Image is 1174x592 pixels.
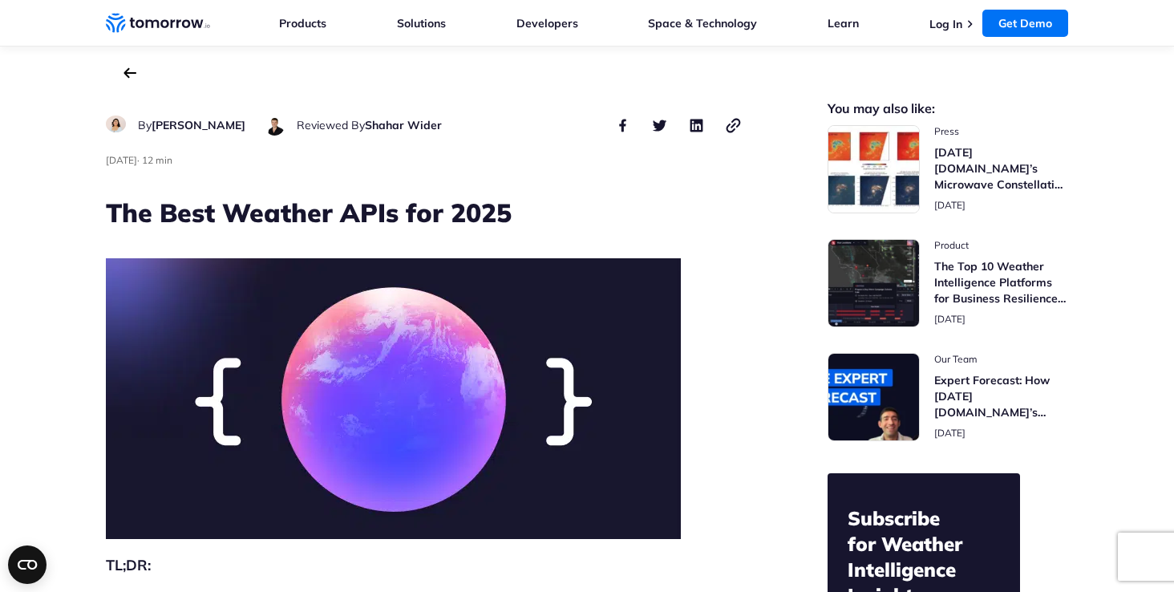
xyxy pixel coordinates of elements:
[828,353,1068,441] a: Read Expert Forecast: How Tomorrow.io’s Microwave Sounders Are Revolutionizing Hurricane Monitoring
[828,16,859,30] a: Learn
[648,16,757,30] a: Space & Technology
[934,199,966,211] span: publish date
[650,116,669,135] button: share this post on twitter
[723,116,743,135] button: copy link to clipboard
[934,239,1068,252] span: post catecory
[686,116,706,135] button: share this post on linkedin
[929,17,962,31] a: Log In
[828,103,1068,115] h2: You may also like:
[934,372,1068,420] h3: Expert Forecast: How [DATE][DOMAIN_NAME]’s Microwave Sounders Are Revolutionizing Hurricane Monit...
[8,545,47,584] button: Open CMP widget
[279,16,326,30] a: Products
[934,258,1068,306] h3: The Top 10 Weather Intelligence Platforms for Business Resilience in [DATE]
[142,154,172,166] span: Estimated reading time
[613,116,632,135] button: share this post on facebook
[397,16,446,30] a: Solutions
[934,144,1068,193] h3: [DATE][DOMAIN_NAME]’s Microwave Constellation Ready To Help This Hurricane Season
[828,239,1068,327] a: Read The Top 10 Weather Intelligence Platforms for Business Resilience in 2025
[934,353,1068,366] span: post catecory
[982,10,1068,37] a: Get Demo
[137,154,140,166] span: ·
[123,67,136,79] a: back to the main blog page
[106,11,210,35] a: Home link
[297,116,442,135] div: author name
[934,427,966,439] span: publish date
[934,313,966,325] span: publish date
[828,125,1068,213] a: Read Tomorrow.io’s Microwave Constellation Ready To Help This Hurricane Season
[934,125,1068,138] span: post catecory
[297,118,365,132] span: Reviewed By
[106,554,743,577] h2: TL;DR:
[138,116,245,135] div: author name
[138,118,152,132] span: By
[516,16,578,30] a: Developers
[106,154,137,166] span: publish date
[106,195,743,230] h1: The Best Weather APIs for 2025
[265,116,285,136] img: Shahar Wider
[106,116,126,132] img: Ruth Favela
